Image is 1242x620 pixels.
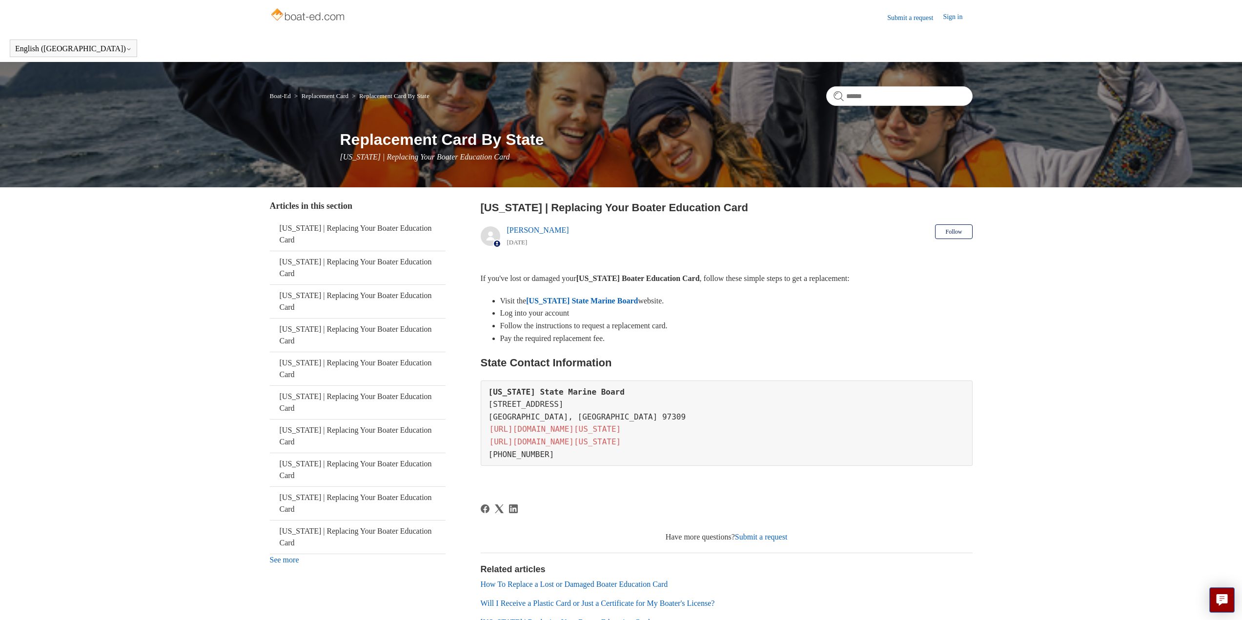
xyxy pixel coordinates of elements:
strong: [US_STATE] State Marine Board [489,387,625,397]
li: Boat-Ed [270,92,293,100]
a: How To Replace a Lost or Damaged Boater Education Card [481,580,668,588]
a: Replacement Card [302,92,348,100]
a: [US_STATE] | Replacing Your Boater Education Card [270,420,446,453]
input: Search [826,86,973,106]
a: [US_STATE] | Replacing Your Boater Education Card [270,285,446,318]
li: Visit the website. [500,295,973,307]
span: [US_STATE] | Replacing Your Boater Education Card [340,153,510,161]
p: If you've lost or damaged your , follow these simple steps to get a replacement: [481,272,973,285]
a: [US_STATE] | Replacing Your Boater Education Card [270,520,446,554]
a: [US_STATE] State Marine Board [526,297,638,305]
strong: [US_STATE] Boater Education Card [576,274,700,282]
div: Have more questions? [481,531,973,543]
a: Boat-Ed [270,92,291,100]
a: Facebook [481,504,489,513]
li: Replacement Card [292,92,350,100]
h2: Related articles [481,563,973,576]
a: Submit a request [735,533,788,541]
a: [US_STATE] | Replacing Your Boater Education Card [270,218,446,251]
a: Submit a request [887,13,943,23]
button: Follow Article [935,224,972,239]
img: Boat-Ed Help Center home page [270,6,347,25]
a: [URL][DOMAIN_NAME][US_STATE] [489,423,622,435]
a: Sign in [943,12,972,23]
a: Replacement Card By State [359,92,429,100]
a: [PERSON_NAME] [507,226,569,234]
svg: Share this page on Facebook [481,504,489,513]
a: [US_STATE] | Replacing Your Boater Education Card [270,251,446,284]
span: Articles in this section [270,201,352,211]
a: [US_STATE] | Replacing Your Boater Education Card [270,386,446,419]
a: [US_STATE] | Replacing Your Boater Education Card [270,487,446,520]
svg: Share this page on LinkedIn [509,504,518,513]
svg: Share this page on X Corp [495,504,504,513]
li: Pay the required replacement fee. [500,332,973,345]
li: Replacement Card By State [350,92,429,100]
button: English ([GEOGRAPHIC_DATA]) [15,44,132,53]
h1: Replacement Card By State [340,128,973,151]
a: LinkedIn [509,504,518,513]
a: See more [270,556,299,564]
li: Log into your account [500,307,973,320]
h2: State Contact Information [481,354,973,371]
a: [US_STATE] | Replacing Your Boater Education Card [270,352,446,385]
a: Will I Receive a Plastic Card or Just a Certificate for My Boater's License? [481,599,715,607]
time: 05/22/2024, 08:59 [507,239,528,246]
li: Follow the instructions to request a replacement card. [500,320,973,332]
a: [US_STATE] | Replacing Your Boater Education Card [270,453,446,486]
pre: [STREET_ADDRESS] [GEOGRAPHIC_DATA], [GEOGRAPHIC_DATA] 97309 [PHONE_NUMBER] [481,380,973,466]
h2: Oregon | Replacing Your Boater Education Card [481,200,973,216]
button: Live chat [1209,587,1235,613]
a: X Corp [495,504,504,513]
a: [URL][DOMAIN_NAME][US_STATE] [489,436,622,447]
a: [US_STATE] | Replacing Your Boater Education Card [270,319,446,352]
